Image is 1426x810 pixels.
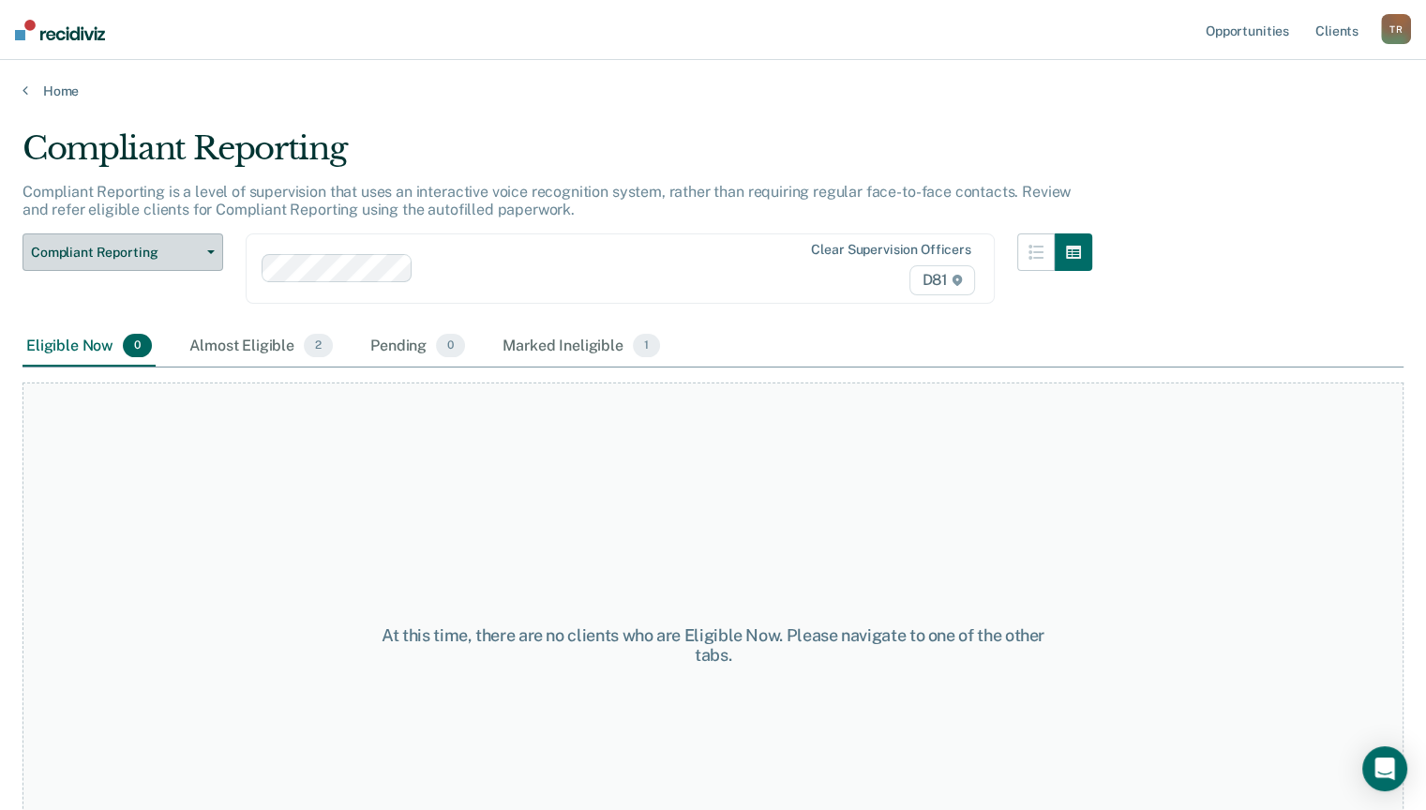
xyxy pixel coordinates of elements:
div: Almost Eligible2 [186,326,337,367]
span: Compliant Reporting [31,245,200,261]
div: Pending0 [367,326,469,367]
button: Compliant Reporting [23,233,223,271]
a: Home [23,82,1403,99]
div: Compliant Reporting [23,129,1092,183]
button: TR [1381,14,1411,44]
div: At this time, there are no clients who are Eligible Now. Please navigate to one of the other tabs. [368,625,1058,666]
div: Marked Ineligible1 [499,326,664,367]
img: Recidiviz [15,20,105,40]
div: Eligible Now0 [23,326,156,367]
span: 2 [304,334,333,358]
span: 0 [123,334,152,358]
div: Clear supervision officers [811,242,970,258]
span: 1 [633,334,660,358]
span: 0 [436,334,465,358]
p: Compliant Reporting is a level of supervision that uses an interactive voice recognition system, ... [23,183,1071,218]
div: T R [1381,14,1411,44]
div: Open Intercom Messenger [1362,746,1407,791]
span: D81 [909,265,974,295]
